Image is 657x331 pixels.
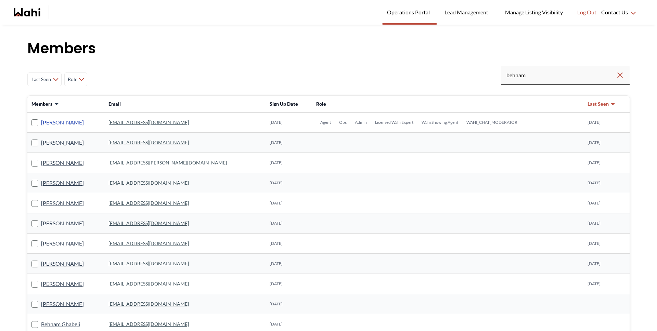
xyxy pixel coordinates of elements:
[583,234,630,254] td: [DATE]
[466,120,517,125] span: WAHI_CHAT_MODERATOR
[355,120,367,125] span: Admin
[583,153,630,173] td: [DATE]
[108,160,227,165] a: [EMAIL_ADDRESS][PERSON_NAME][DOMAIN_NAME]
[577,8,596,17] span: Log Out
[41,158,84,167] a: [PERSON_NAME]
[588,101,616,107] button: Last Seen
[41,178,84,187] a: [PERSON_NAME]
[266,213,312,234] td: [DATE]
[266,153,312,173] td: [DATE]
[27,38,630,59] h1: Members
[375,120,413,125] span: Licensed Wahi Expert
[316,101,326,107] span: Role
[108,140,189,145] a: [EMAIL_ADDRESS][DOMAIN_NAME]
[108,281,189,287] a: [EMAIL_ADDRESS][DOMAIN_NAME]
[583,133,630,153] td: [DATE]
[41,118,84,127] a: [PERSON_NAME]
[583,112,630,133] td: [DATE]
[108,180,189,186] a: [EMAIL_ADDRESS][DOMAIN_NAME]
[30,73,52,85] span: Last Seen
[41,138,84,147] a: [PERSON_NAME]
[108,119,189,125] a: [EMAIL_ADDRESS][DOMAIN_NAME]
[445,8,491,17] span: Lead Management
[583,173,630,193] td: [DATE]
[31,101,59,107] button: Members
[41,320,80,329] a: Behnam Ghabeli
[67,73,77,85] span: Role
[266,112,312,133] td: [DATE]
[41,259,84,268] a: [PERSON_NAME]
[41,239,84,248] a: [PERSON_NAME]
[616,69,624,81] button: Clear search
[583,254,630,274] td: [DATE]
[339,120,347,125] span: Ops
[266,294,312,314] td: [DATE]
[266,133,312,153] td: [DATE]
[108,101,121,107] span: Email
[41,199,84,208] a: [PERSON_NAME]
[31,101,52,107] span: Members
[270,101,298,107] span: Sign Up Date
[41,279,84,288] a: [PERSON_NAME]
[506,69,616,81] input: Search input
[266,173,312,193] td: [DATE]
[320,120,331,125] span: Agent
[41,219,84,228] a: [PERSON_NAME]
[108,261,189,266] a: [EMAIL_ADDRESS][DOMAIN_NAME]
[41,300,84,308] a: [PERSON_NAME]
[266,254,312,274] td: [DATE]
[266,274,312,294] td: [DATE]
[583,274,630,294] td: [DATE]
[266,234,312,254] td: [DATE]
[266,193,312,213] td: [DATE]
[108,301,189,307] a: [EMAIL_ADDRESS][DOMAIN_NAME]
[108,200,189,206] a: [EMAIL_ADDRESS][DOMAIN_NAME]
[422,120,458,125] span: Wahi Showing Agent
[387,8,432,17] span: Operations Portal
[583,213,630,234] td: [DATE]
[14,8,40,16] a: Wahi homepage
[583,193,630,213] td: [DATE]
[588,101,609,107] span: Last Seen
[108,220,189,226] a: [EMAIL_ADDRESS][DOMAIN_NAME]
[108,321,189,327] a: [EMAIL_ADDRESS][DOMAIN_NAME]
[108,240,189,246] a: [EMAIL_ADDRESS][DOMAIN_NAME]
[503,8,565,17] span: Manage Listing Visibility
